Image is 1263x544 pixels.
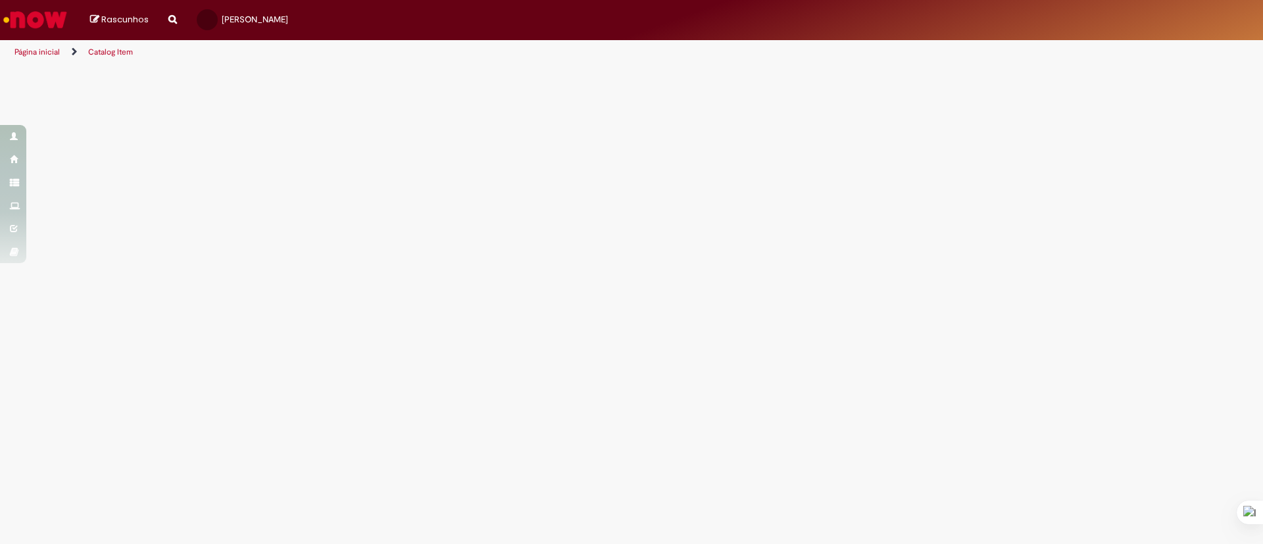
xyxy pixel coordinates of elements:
a: Página inicial [14,47,60,57]
span: [PERSON_NAME] [222,14,288,25]
a: Catalog Item [88,47,133,57]
img: ServiceNow [1,7,69,33]
ul: Trilhas de página [10,40,832,64]
span: Rascunhos [101,13,149,26]
a: Rascunhos [90,14,149,26]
